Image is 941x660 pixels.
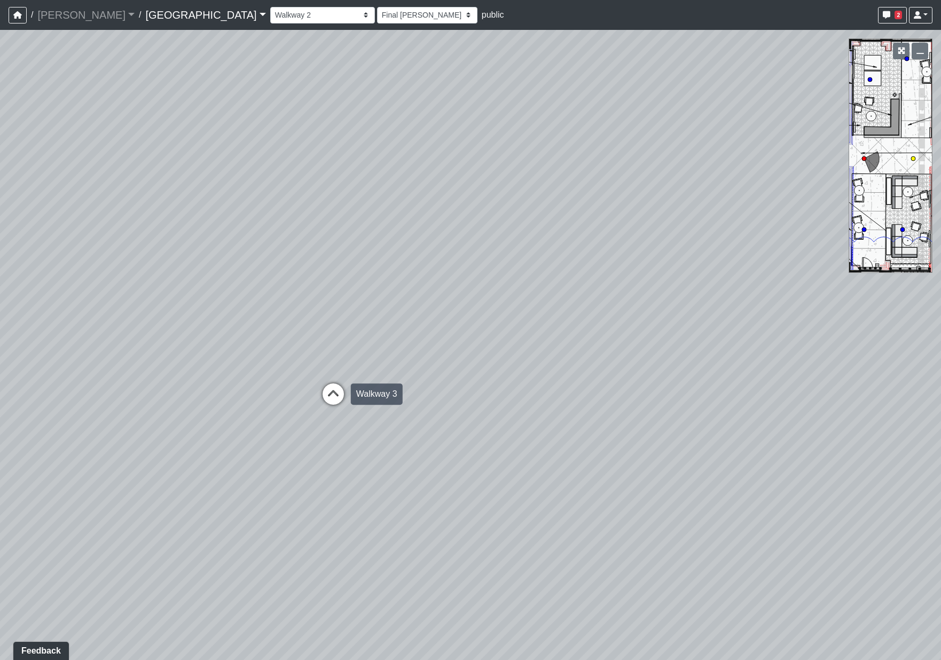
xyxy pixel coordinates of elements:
[878,7,907,23] button: 2
[482,10,504,19] span: public
[351,383,403,405] div: Walkway 3
[895,11,902,19] span: 2
[135,4,145,26] span: /
[27,4,37,26] span: /
[8,639,71,660] iframe: Ybug feedback widget
[37,4,135,26] a: [PERSON_NAME]
[145,4,265,26] a: [GEOGRAPHIC_DATA]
